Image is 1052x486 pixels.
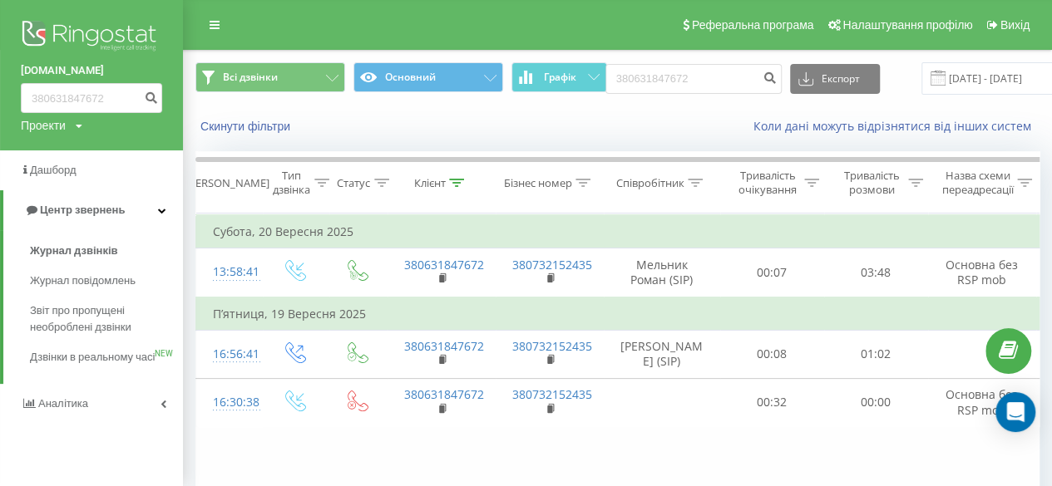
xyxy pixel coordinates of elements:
button: Експорт [790,64,880,94]
span: Налаштування профілю [842,18,972,32]
a: [DOMAIN_NAME] [21,62,162,79]
div: Клієнт [413,176,445,190]
span: Всі дзвінки [223,71,278,84]
div: Бізнес номер [503,176,571,190]
span: Центр звернень [40,204,125,216]
a: 380732152435 [512,386,592,402]
div: Тривалість розмови [838,169,904,197]
div: Open Intercom Messenger [995,392,1035,432]
span: Графік [544,71,576,83]
td: 00:07 [720,248,824,297]
a: Журнал повідомлень [30,266,183,296]
td: [PERSON_NAME] (SIP) [604,330,720,378]
a: 380631847672 [404,386,484,402]
button: Скинути фільтри [195,119,299,134]
span: Дзвінки в реальному часі [30,349,155,366]
a: Коли дані можуть відрізнятися вiд інших систем [753,118,1040,134]
div: 16:30:38 [213,386,246,419]
button: Графік [511,62,607,92]
td: 00:32 [720,378,824,426]
div: Співробітник [615,176,684,190]
td: 01:02 [824,330,928,378]
span: Аналiтика [38,397,88,410]
a: Дзвінки в реальному часіNEW [30,342,183,372]
span: Вихід [1000,18,1030,32]
td: Мельник Роман (SIP) [604,248,720,297]
td: 00:00 [824,378,928,426]
a: 380631847672 [404,257,484,272]
img: Ringostat logo [21,17,162,58]
a: Журнал дзвінків [30,236,183,266]
td: Основна без RSP mob [928,378,1036,426]
span: Журнал дзвінків [30,243,118,259]
a: 380732152435 [512,257,592,272]
div: Тип дзвінка [273,169,310,197]
div: 13:58:41 [213,256,246,288]
div: Статус [337,176,370,190]
span: Журнал повідомлень [30,272,136,289]
a: 380631847672 [404,338,484,354]
td: 00:08 [720,330,824,378]
span: Звіт про пропущені необроблені дзвінки [30,302,175,336]
div: [PERSON_NAME] [185,176,269,190]
a: Центр звернень [3,190,183,230]
button: Всі дзвінки [195,62,345,92]
a: Звіт про пропущені необроблені дзвінки [30,296,183,342]
a: 380732152435 [512,338,592,354]
span: Дашборд [30,164,77,176]
input: Пошук за номером [605,64,782,94]
div: Проекти [21,117,66,134]
div: 16:56:41 [213,338,246,371]
td: Основна без RSP mob [928,248,1036,297]
div: Назва схеми переадресації [941,169,1013,197]
input: Пошук за номером [21,83,162,113]
div: Тривалість очікування [734,169,800,197]
span: Реферальна програма [692,18,814,32]
button: Основний [353,62,503,92]
td: 03:48 [824,248,928,297]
